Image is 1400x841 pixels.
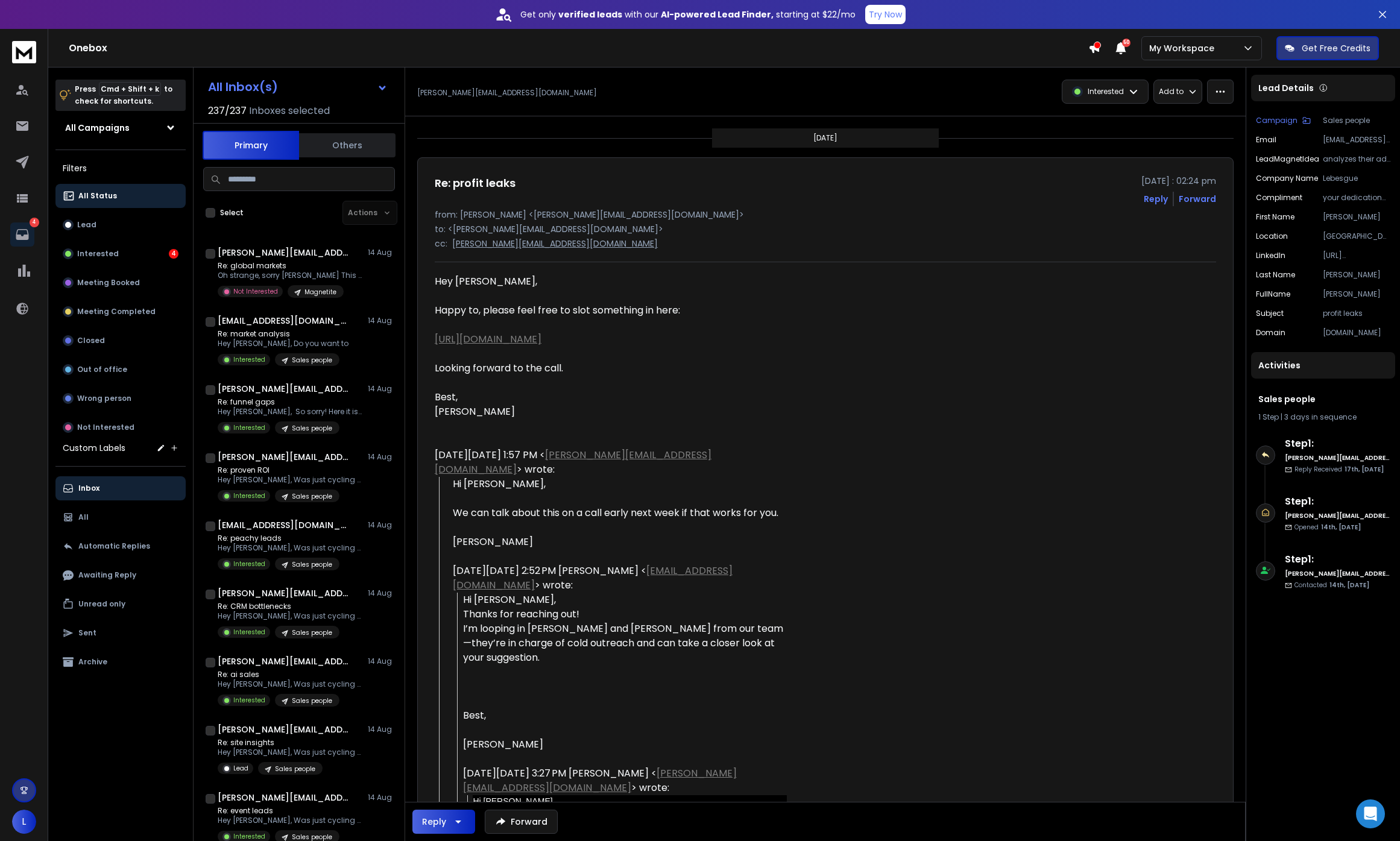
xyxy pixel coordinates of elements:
h1: Re: profit leaks [435,175,516,192]
button: Forward [485,810,558,834]
p: Re: CRM bottlenecks [218,602,362,611]
p: Interested [1088,87,1124,96]
p: 14 Aug [368,793,395,802]
button: Meeting Booked [55,271,186,295]
p: Re: proven ROI [218,465,362,475]
h1: [PERSON_NAME][EMAIL_ADDRESS][DOMAIN_NAME] [218,451,350,463]
p: Sales people [275,764,315,773]
p: Company Name [1256,174,1318,183]
p: All Status [78,191,117,201]
p: Sent [78,628,96,638]
p: Lead [233,764,248,773]
p: Interested [233,628,265,637]
span: 50 [1122,39,1130,47]
button: All Inbox(s) [198,75,397,99]
p: First Name [1256,212,1294,222]
p: Hey [PERSON_NAME], Was just cycling through [218,679,362,689]
div: [DATE][DATE] 3:27 PM [PERSON_NAME] < > wrote: [463,766,787,795]
p: Interested [233,559,265,569]
h6: [PERSON_NAME][EMAIL_ADDRESS][DOMAIN_NAME] [1285,453,1390,462]
p: 14 Aug [368,384,395,394]
p: fullName [1256,289,1290,299]
p: Sales people [1323,116,1390,125]
div: I’m looping in [PERSON_NAME] and [PERSON_NAME] from our team—they’re in charge of cold outreach a... [463,622,787,665]
p: Magnetite [304,288,336,297]
button: Automatic Replies [55,534,186,558]
div: [DATE][DATE] 1:57 PM < > wrote: [435,448,787,477]
p: Inbox [78,483,99,493]
button: Get Free Credits [1276,36,1379,60]
p: Re: site insights [218,738,362,748]
h1: [EMAIL_ADDRESS][DOMAIN_NAME] [218,519,350,531]
button: Lead [55,213,186,237]
p: Archive [78,657,107,667]
p: 14 Aug [368,725,395,734]
h1: All Campaigns [65,122,130,134]
p: Interested [233,355,265,364]
p: linkedIn [1256,251,1285,260]
h1: [PERSON_NAME][EMAIL_ADDRESS][DOMAIN_NAME] [218,723,350,735]
p: Wrong person [77,394,131,403]
p: Get only with our starting at $22/mo [520,8,856,20]
h6: [PERSON_NAME][EMAIL_ADDRESS][DOMAIN_NAME] [1285,569,1390,578]
p: Re: global markets [218,261,362,271]
h1: [PERSON_NAME][EMAIL_ADDRESS][DOMAIN_NAME] [218,587,350,599]
p: [PERSON_NAME] [1323,289,1390,299]
span: 237 / 237 [208,104,247,118]
p: Lead Details [1258,82,1314,94]
p: cc: [435,238,447,250]
div: Forward [1179,193,1216,205]
div: Hi [PERSON_NAME], [473,795,787,808]
div: Hi [PERSON_NAME], [453,477,787,549]
p: Sales people [292,628,332,637]
p: Reply Received [1294,465,1384,474]
div: [DATE][DATE] 2:52 PM [PERSON_NAME] < > wrote: [453,564,787,593]
p: Awaiting Reply [78,570,136,580]
p: [DOMAIN_NAME] [1323,328,1390,338]
p: Meeting Completed [77,307,156,317]
p: Re: event leads [218,806,362,816]
p: Interested [233,696,265,705]
p: Hey [PERSON_NAME], Was just cycling through [218,816,362,825]
h3: Inboxes selected [249,104,330,118]
h1: [PERSON_NAME][EMAIL_ADDRESS][DOMAIN_NAME] [218,655,350,667]
p: analyzes their ad spend and conversion funnel, pinpointing overlooked profit leaks and high-impac... [1323,154,1390,164]
button: All Campaigns [55,116,186,140]
button: Reply [412,810,475,834]
p: Re: market analysis [218,329,348,339]
p: Hey [PERSON_NAME], Was just cycling through [218,611,362,621]
button: Wrong person [55,386,186,411]
p: 14 Aug [368,248,395,257]
p: Interested [77,249,119,259]
a: [EMAIL_ADDRESS][DOMAIN_NAME] [453,564,733,592]
p: [URL][DOMAIN_NAME][PERSON_NAME] [1323,251,1390,260]
p: [PERSON_NAME] [1323,270,1390,280]
p: Last Name [1256,270,1295,280]
a: [PERSON_NAME][EMAIL_ADDRESS][DOMAIN_NAME] [463,766,737,795]
button: All [55,505,186,529]
p: Hey [PERSON_NAME], Was just cycling through [218,748,362,757]
span: L [12,810,36,834]
p: Hey [PERSON_NAME], So sorry! Here it is: [URL][DOMAIN_NAME] [[URL][DOMAIN_NAME]] [PERSON_NAME] On [218,407,362,417]
p: Unread only [78,599,125,609]
p: Re: ai sales [218,670,362,679]
p: Re: peachy leads [218,534,362,543]
div: 4 [169,249,178,259]
p: Lead [77,220,96,230]
p: Opened [1294,523,1361,532]
p: Lebesgue [1323,174,1390,183]
p: Try Now [869,8,902,20]
p: [GEOGRAPHIC_DATA], [GEOGRAPHIC_DATA], [GEOGRAPHIC_DATA] [1323,232,1390,241]
button: Closed [55,329,186,353]
button: Meeting Completed [55,300,186,324]
button: Primary [203,131,299,160]
p: Oh strange, sorry [PERSON_NAME] This one? [URL] [[URL]] On [218,271,362,280]
h1: Sales people [1258,393,1388,405]
p: subject [1256,309,1284,318]
strong: AI-powered Lead Finder, [661,8,774,20]
p: 14 Aug [368,452,395,462]
p: from: [PERSON_NAME] <[PERSON_NAME][EMAIL_ADDRESS][DOMAIN_NAME]> [435,209,1216,221]
p: Add to [1159,87,1184,96]
div: We can talk about this on a call early next week if that works for you. [453,506,787,520]
h6: [PERSON_NAME][EMAIL_ADDRESS][DOMAIN_NAME] [1285,511,1390,520]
